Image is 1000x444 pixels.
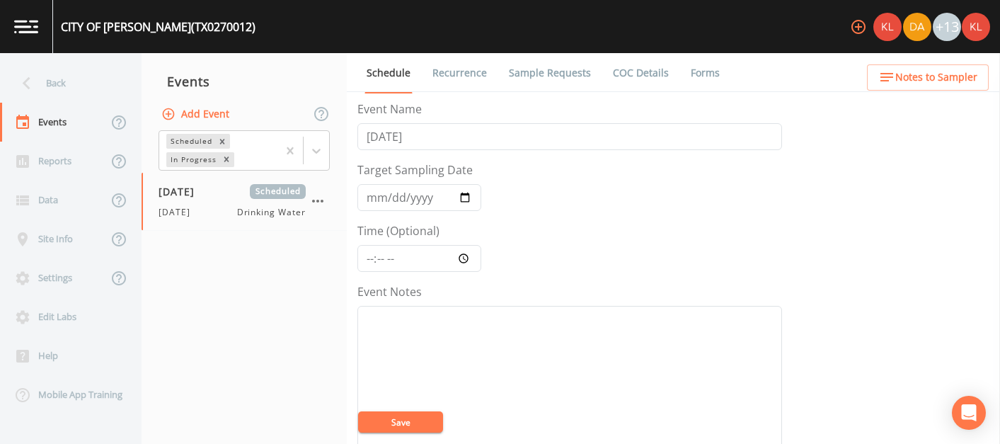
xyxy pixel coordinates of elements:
[237,206,306,219] span: Drinking Water
[159,101,235,127] button: Add Event
[358,411,443,433] button: Save
[867,64,989,91] button: Notes to Sampler
[219,152,234,167] div: Remove In Progress
[903,13,931,41] img: a84961a0472e9debc750dd08a004988d
[873,13,902,41] img: 9c4450d90d3b8045b2e5fa62e4f92659
[166,152,219,167] div: In Progress
[159,206,199,219] span: [DATE]
[214,134,230,149] div: Remove Scheduled
[357,222,439,239] label: Time (Optional)
[507,53,593,93] a: Sample Requests
[250,184,306,199] span: Scheduled
[159,184,205,199] span: [DATE]
[61,18,255,35] div: CITY OF [PERSON_NAME] (TX0270012)
[962,13,990,41] img: 9c4450d90d3b8045b2e5fa62e4f92659
[142,64,347,99] div: Events
[357,161,473,178] label: Target Sampling Date
[902,13,932,41] div: David Weber
[952,396,986,430] div: Open Intercom Messenger
[364,53,413,93] a: Schedule
[142,173,347,231] a: [DATE]Scheduled[DATE]Drinking Water
[611,53,671,93] a: COC Details
[873,13,902,41] div: Kler Teran
[689,53,722,93] a: Forms
[430,53,489,93] a: Recurrence
[14,20,38,33] img: logo
[166,134,214,149] div: Scheduled
[933,13,961,41] div: +13
[895,69,977,86] span: Notes to Sampler
[357,283,422,300] label: Event Notes
[357,101,422,118] label: Event Name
